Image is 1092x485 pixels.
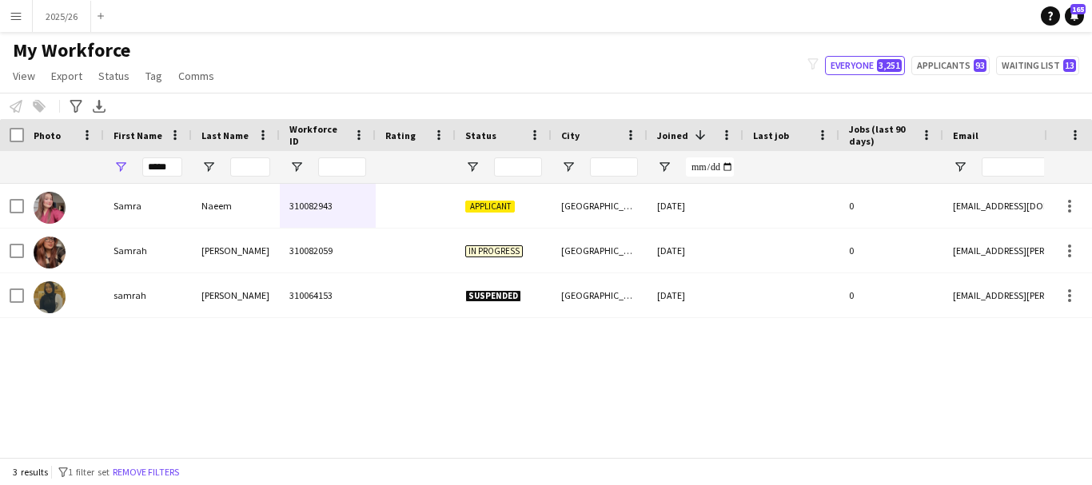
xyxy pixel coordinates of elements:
[104,229,192,272] div: Samrah
[877,59,902,72] span: 3,251
[465,245,523,257] span: In progress
[68,466,110,478] span: 1 filter set
[1070,4,1086,14] span: 165
[849,123,915,147] span: Jobs (last 90 days)
[92,66,136,86] a: Status
[289,160,304,174] button: Open Filter Menu
[192,184,280,228] div: Naeem
[561,160,576,174] button: Open Filter Menu
[590,157,638,177] input: City Filter Input
[13,69,35,83] span: View
[104,273,192,317] div: samrah
[51,69,82,83] span: Export
[648,273,743,317] div: [DATE]
[201,129,249,141] span: Last Name
[280,184,376,228] div: 310082943
[561,129,580,141] span: City
[1065,6,1084,26] a: 165
[648,229,743,272] div: [DATE]
[753,129,789,141] span: Last job
[172,66,221,86] a: Comms
[66,97,86,116] app-action-btn: Advanced filters
[911,56,990,75] button: Applicants93
[90,97,109,116] app-action-btn: Export XLSX
[104,184,192,228] div: Samra
[552,273,648,317] div: [GEOGRAPHIC_DATA]
[280,273,376,317] div: 310064153
[996,56,1079,75] button: Waiting list13
[33,1,91,32] button: 2025/26
[494,157,542,177] input: Status Filter Input
[192,229,280,272] div: [PERSON_NAME]
[110,463,182,481] button: Remove filters
[385,129,416,141] span: Rating
[657,160,672,174] button: Open Filter Menu
[953,129,978,141] span: Email
[1063,59,1076,72] span: 13
[139,66,169,86] a: Tag
[178,69,214,83] span: Comms
[45,66,89,86] a: Export
[145,69,162,83] span: Tag
[465,160,480,174] button: Open Filter Menu
[953,160,967,174] button: Open Filter Menu
[825,56,905,75] button: Everyone3,251
[34,237,66,268] img: Samrah Neyaz
[552,229,648,272] div: [GEOGRAPHIC_DATA]
[114,160,128,174] button: Open Filter Menu
[657,129,688,141] span: Joined
[839,229,943,272] div: 0
[686,157,734,177] input: Joined Filter Input
[13,38,130,62] span: My Workforce
[552,184,648,228] div: [GEOGRAPHIC_DATA]
[6,66,42,86] a: View
[201,160,216,174] button: Open Filter Menu
[318,157,366,177] input: Workforce ID Filter Input
[192,273,280,317] div: [PERSON_NAME]
[648,184,743,228] div: [DATE]
[465,129,496,141] span: Status
[839,184,943,228] div: 0
[465,290,521,302] span: Suspended
[974,59,986,72] span: 93
[34,192,66,224] img: Samra Naeem
[34,281,66,313] img: samrah Ejaz
[839,273,943,317] div: 0
[34,129,61,141] span: Photo
[289,123,347,147] span: Workforce ID
[114,129,162,141] span: First Name
[230,157,270,177] input: Last Name Filter Input
[465,201,515,213] span: Applicant
[280,229,376,272] div: 310082059
[142,157,182,177] input: First Name Filter Input
[98,69,130,83] span: Status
